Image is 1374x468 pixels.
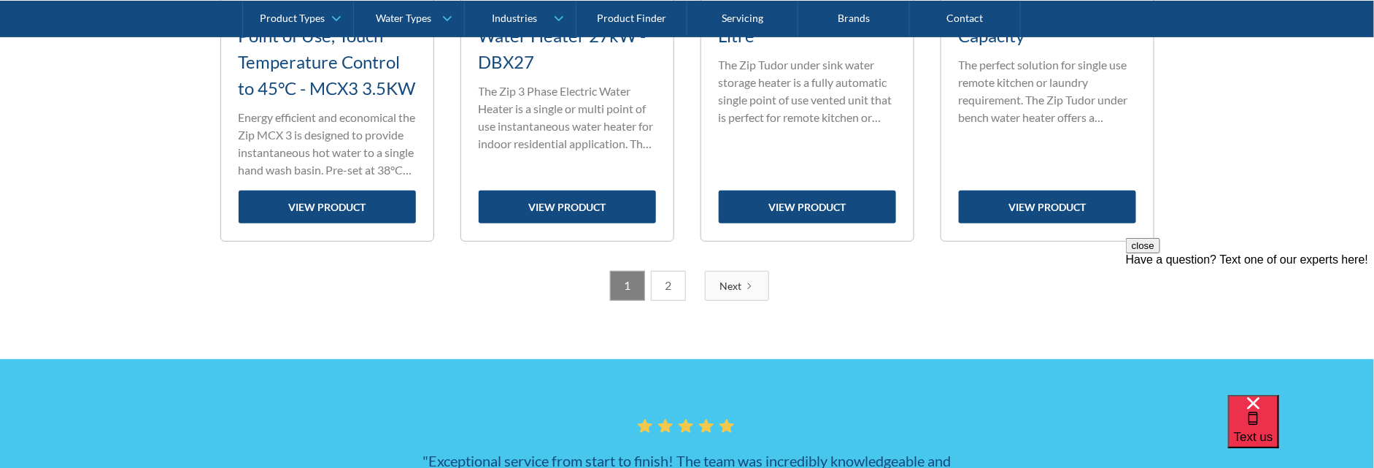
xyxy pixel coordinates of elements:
[720,278,742,294] div: Next
[220,271,1154,301] div: List
[376,12,431,24] div: Water Types
[705,271,769,301] a: Next Page
[959,56,1136,126] p: The perfect solution for single use remote kitchen or laundry requirement. The Zip Tudor under be...
[479,191,656,223] a: view product
[239,191,416,223] a: view product
[1228,395,1374,468] iframe: podium webchat widget bubble
[610,271,645,301] a: 1
[260,12,325,24] div: Product Types
[959,191,1136,223] a: view product
[239,109,416,179] p: Energy efficient and economical the Zip MCX 3 is designed to provide instantaneous hot water to a...
[719,191,896,223] a: view product
[492,12,537,24] div: Industries
[1126,238,1374,413] iframe: podium webchat widget prompt
[479,83,656,153] p: The Zip 3 Phase Electric Water Heater is a single or multi point of use instantaneous water heate...
[651,271,686,301] a: 2
[719,56,896,126] p: The Zip Tudor under sink water storage heater is a fully automatic single point of use vented uni...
